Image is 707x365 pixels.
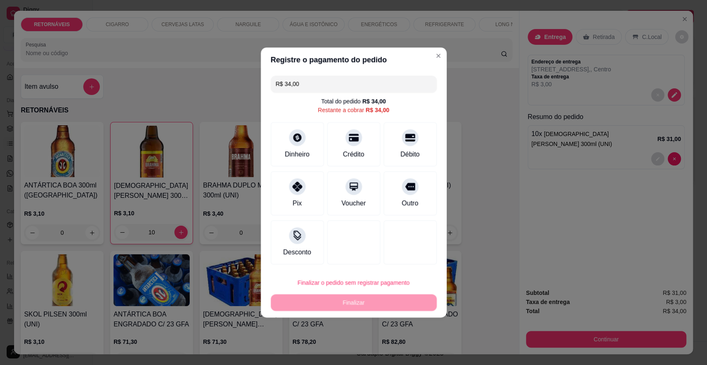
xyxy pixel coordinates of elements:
[401,149,420,159] div: Débito
[343,149,364,159] div: Crédito
[341,198,366,208] div: Voucher
[261,47,446,72] header: Registre o pagamento do pedido
[432,49,445,62] button: Close
[270,274,437,291] button: Finalizar o pedido sem registrar pagamento
[275,76,432,92] input: Ex.: hambúrguer de cordeiro
[402,198,418,208] div: Outro
[362,97,386,106] div: R$ 34,00
[283,247,311,257] div: Desconto
[321,97,386,106] div: Total do pedido
[292,198,302,208] div: Pix
[318,106,389,114] div: Restante a cobrar
[285,149,309,159] div: Dinheiro
[366,106,389,114] div: R$ 34,00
